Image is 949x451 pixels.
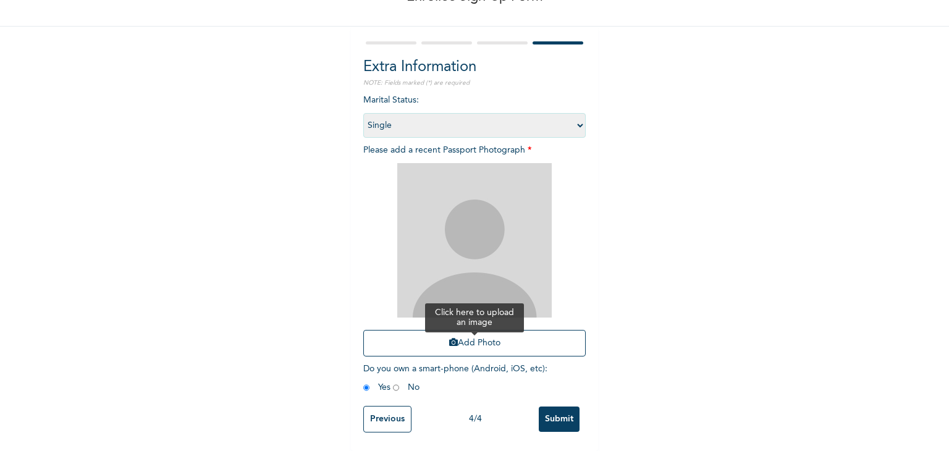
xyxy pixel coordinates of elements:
[363,56,586,78] h2: Extra Information
[539,407,580,432] input: Submit
[363,78,586,88] p: NOTE: Fields marked (*) are required
[363,330,586,356] button: Add Photo
[363,365,547,392] span: Do you own a smart-phone (Android, iOS, etc) : Yes No
[363,406,411,432] input: Previous
[397,163,552,318] img: Crop
[363,96,586,130] span: Marital Status :
[411,413,539,426] div: 4 / 4
[363,146,586,363] span: Please add a recent Passport Photograph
